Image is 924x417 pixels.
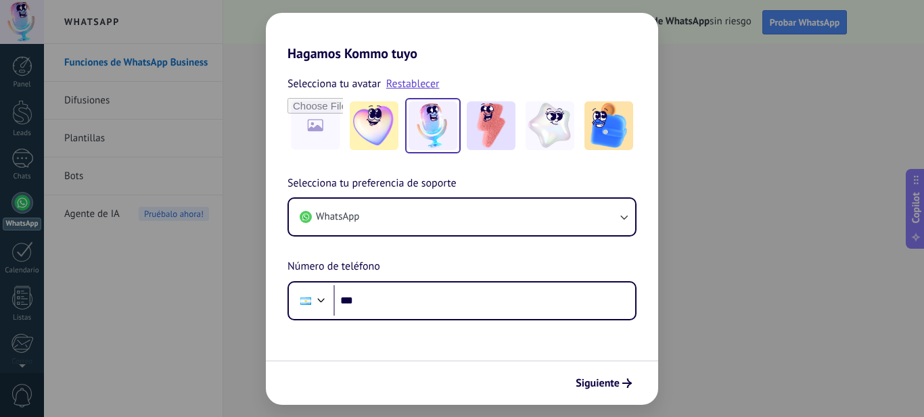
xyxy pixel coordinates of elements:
[570,372,638,395] button: Siguiente
[409,101,457,150] img: -2.jpeg
[386,77,440,91] a: Restablecer
[467,101,515,150] img: -3.jpeg
[287,75,381,93] span: Selecciona tu avatar
[266,13,658,62] h2: Hagamos Kommo tuyo
[316,210,359,224] span: WhatsApp
[289,199,635,235] button: WhatsApp
[526,101,574,150] img: -4.jpeg
[350,101,398,150] img: -1.jpeg
[287,258,380,276] span: Número de teléfono
[293,287,319,315] div: Argentina: + 54
[584,101,633,150] img: -5.jpeg
[287,175,457,193] span: Selecciona tu preferencia de soporte
[576,378,620,388] span: Siguiente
